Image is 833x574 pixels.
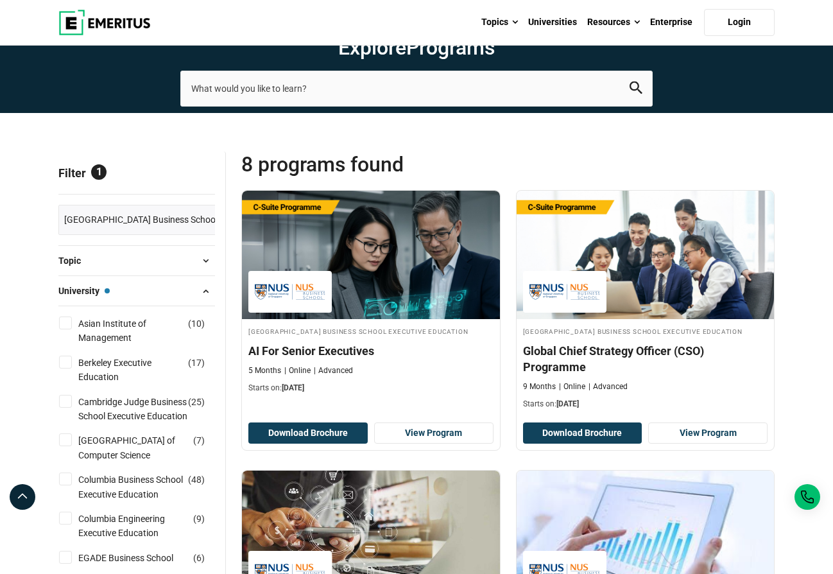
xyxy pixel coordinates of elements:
[529,277,600,306] img: National University of Singapore Business School Executive Education
[58,205,316,235] a: [GEOGRAPHIC_DATA] Business School Executive Education ×
[255,277,325,306] img: National University of Singapore Business School Executive Education
[58,251,215,270] button: Topic
[180,35,653,60] h1: Explore
[188,317,205,331] span: ( )
[248,326,494,336] h4: [GEOGRAPHIC_DATA] Business School Executive Education
[704,9,775,36] a: Login
[78,356,213,385] a: Berkeley Executive Education
[191,397,202,407] span: 25
[64,213,300,227] span: [GEOGRAPHIC_DATA] Business School Executive Education
[58,284,110,298] span: University
[188,356,205,370] span: ( )
[284,365,311,376] p: Online
[523,326,768,336] h4: [GEOGRAPHIC_DATA] Business School Executive Education
[191,474,202,485] span: 48
[248,365,281,376] p: 5 Months
[588,381,628,392] p: Advanced
[193,551,205,565] span: ( )
[175,166,215,183] a: Reset all
[314,365,353,376] p: Advanced
[188,395,205,409] span: ( )
[374,422,494,444] a: View Program
[242,191,500,319] img: AI For Senior Executives | Online AI and Machine Learning Course
[191,318,202,329] span: 10
[517,191,775,416] a: Business Management Course by National University of Singapore Business School Executive Educatio...
[630,84,642,96] a: search
[648,422,768,444] a: View Program
[248,343,494,359] h4: AI For Senior Executives
[188,473,205,487] span: ( )
[78,551,199,565] a: EGADE Business School
[517,191,775,319] img: Global Chief Strategy Officer (CSO) Programme | Online Business Management Course
[559,381,585,392] p: Online
[248,383,494,394] p: Starts on:
[556,399,579,408] span: [DATE]
[78,395,213,424] a: Cambridge Judge Business School Executive Education
[78,512,213,541] a: Columbia Engineering Executive Education
[406,35,495,60] span: Programs
[630,81,642,96] button: search
[523,399,768,410] p: Starts on:
[241,152,508,177] span: 8 Programs found
[78,433,213,462] a: [GEOGRAPHIC_DATA] of Computer Science
[91,164,107,180] span: 1
[523,343,768,375] h4: Global Chief Strategy Officer (CSO) Programme
[78,473,213,501] a: Columbia Business School Executive Education
[196,514,202,524] span: 9
[196,553,202,563] span: 6
[191,358,202,368] span: 17
[58,152,215,194] p: Filter
[523,381,556,392] p: 9 Months
[58,281,215,300] button: University
[58,254,91,268] span: Topic
[78,317,213,345] a: Asian Institute of Management
[180,71,653,107] input: search-page
[282,383,304,392] span: [DATE]
[248,422,368,444] button: Download Brochure
[193,512,205,526] span: ( )
[193,433,205,448] span: ( )
[196,435,202,446] span: 7
[242,191,500,400] a: AI and Machine Learning Course by National University of Singapore Business School Executive Educ...
[523,422,642,444] button: Download Brochure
